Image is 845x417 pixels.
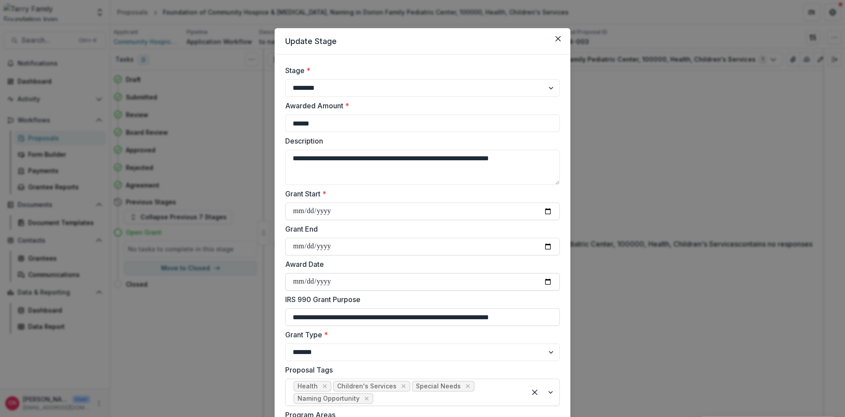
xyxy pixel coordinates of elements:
[362,394,371,403] div: Remove Naming Opportunity
[298,395,360,402] span: Naming Opportunity
[285,188,555,199] label: Grant Start
[399,382,408,391] div: Remove Children's Services
[416,383,461,390] span: Special Needs
[551,32,565,46] button: Close
[463,382,472,391] div: Remove Special Needs
[337,383,397,390] span: Children's Services
[320,382,329,391] div: Remove Health
[285,294,555,305] label: IRS 990 Grant Purpose
[285,136,555,146] label: Description
[285,224,555,234] label: Grant End
[285,100,555,111] label: Awarded Amount
[285,65,555,76] label: Stage
[285,259,555,269] label: Award Date
[275,28,570,55] header: Update Stage
[298,383,318,390] span: Health
[528,385,542,399] div: Clear selected options
[285,365,555,375] label: Proposal Tags
[285,329,555,340] label: Grant Type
